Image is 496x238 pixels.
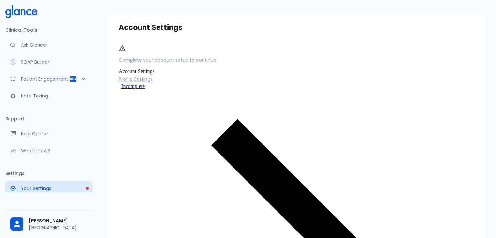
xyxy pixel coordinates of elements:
[5,181,93,196] a: Please complete account setup
[21,59,87,65] p: SOAP Builder
[119,57,475,63] p: Complete your account setup to continue
[21,147,87,154] p: What's new?
[29,224,87,231] p: [GEOGRAPHIC_DATA]
[21,130,87,137] p: Help Center
[5,38,93,52] a: Moramiz: Find ICD10AM codes instantly
[5,111,93,126] li: Support
[5,22,93,38] li: Clinical Tools
[29,217,87,224] span: [PERSON_NAME]
[21,93,87,99] p: Note Taking
[119,23,475,32] h3: Account Settings
[119,83,147,89] span: Incomplete
[21,76,69,82] p: Patient Engagement
[119,76,475,82] span: Profile Settings
[5,72,93,86] div: Patient Reports & Referrals
[5,166,93,181] li: Settings
[5,55,93,69] a: Docugen: Compose a clinical documentation in seconds
[21,185,87,192] p: Your Settings
[5,89,93,103] a: Advanced note-taking
[119,68,475,74] li: Account Settings
[5,143,93,158] div: Recent updates and feature releases
[21,42,87,48] p: Ask Glance
[5,213,93,235] div: [PERSON_NAME][GEOGRAPHIC_DATA]
[5,126,93,141] a: Get help from our support team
